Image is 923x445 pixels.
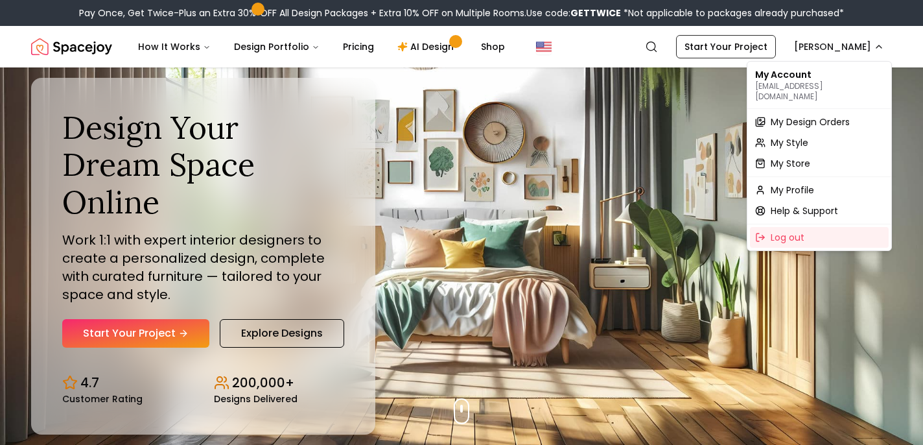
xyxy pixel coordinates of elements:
[750,200,889,221] a: Help & Support
[750,180,889,200] a: My Profile
[747,61,892,251] div: [PERSON_NAME]
[755,81,883,102] p: [EMAIL_ADDRESS][DOMAIN_NAME]
[771,204,838,217] span: Help & Support
[750,64,889,106] div: My Account
[771,136,808,149] span: My Style
[771,115,850,128] span: My Design Orders
[771,231,804,244] span: Log out
[771,157,810,170] span: My Store
[750,132,889,153] a: My Style
[771,184,814,197] span: My Profile
[750,112,889,132] a: My Design Orders
[750,153,889,174] a: My Store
